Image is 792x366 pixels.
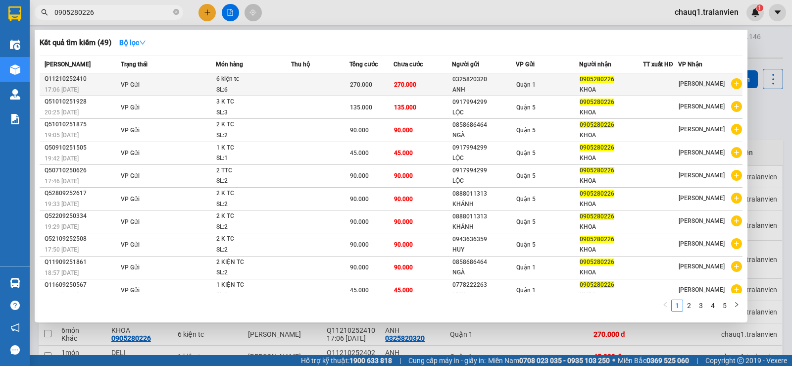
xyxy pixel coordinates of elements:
div: SL: 2 [216,199,291,210]
div: 2 K TC [216,188,291,199]
span: [PERSON_NAME] [679,103,725,110]
div: LINH [452,290,515,301]
span: 90.000 [394,196,413,203]
div: 0888011313 [452,189,515,199]
span: [PERSON_NAME] [679,172,725,179]
span: 17:06 [DATE] [45,86,79,93]
span: 45.000 [350,150,369,157]
div: Q52109252508 [45,234,118,244]
div: KHÁNH [452,222,515,232]
span: 135.000 [350,104,372,111]
span: [PERSON_NAME] [679,195,725,202]
span: 90.000 [394,264,413,271]
span: VP Gửi [121,150,140,157]
span: 18:57 [DATE] [45,269,79,276]
span: 135.000 [394,104,416,111]
button: left [659,300,671,312]
div: 6 kiện tc [216,74,291,85]
div: 0858686464 [452,257,515,267]
div: SL: 2 [216,176,291,187]
div: Q11909251861 [45,257,118,267]
div: 1 KIỆN TC [216,280,291,291]
span: [PERSON_NAME] [679,217,725,224]
span: 90.000 [394,172,413,179]
div: KHOA [580,130,643,141]
span: TT xuất HĐ [643,61,673,68]
span: [PERSON_NAME] [679,263,725,270]
img: warehouse-icon [10,278,20,288]
div: Q50910251505 [45,143,118,153]
span: left [662,302,668,308]
li: 1 [671,300,683,312]
span: Người gửi [452,61,479,68]
span: 0905280226 [580,167,614,174]
span: Quận 5 [516,241,536,248]
div: KHOA [580,267,643,278]
a: 2 [684,300,694,311]
span: 90.000 [350,196,369,203]
span: VP Gửi [121,81,140,88]
div: 2 KIỆN TC [216,257,291,268]
span: [PERSON_NAME] [679,240,725,247]
div: Q11210252410 [45,74,118,84]
div: ANH [452,85,515,95]
div: KHOA [580,107,643,118]
span: 19:29 [DATE] [45,223,79,230]
div: KHOA [580,176,643,186]
div: 0917994299 [452,143,515,153]
li: 4 [707,300,719,312]
span: Thu hộ [291,61,310,68]
img: solution-icon [10,114,20,124]
span: plus-circle [731,170,742,181]
div: 2 K TC [216,211,291,222]
span: Người nhận [579,61,611,68]
div: KHOA [580,199,643,209]
li: Previous Page [659,300,671,312]
div: SL: 2 [216,222,291,233]
span: 90.000 [350,172,369,179]
span: 20:25 [DATE] [45,109,79,116]
span: VP Gửi [121,264,140,271]
div: 0888011313 [452,211,515,222]
div: 0917994299 [452,165,515,176]
li: 2 [683,300,695,312]
span: plus-circle [731,101,742,112]
div: KHOA [580,290,643,301]
span: VP Gửi [121,241,140,248]
span: 0905280226 [580,213,614,220]
span: 90.000 [394,241,413,248]
div: KHOA [580,85,643,95]
span: search [41,9,48,16]
span: Món hàng [216,61,243,68]
span: Quận 5 [516,150,536,157]
div: LỘC [452,107,515,118]
span: Quận 1 [516,264,536,271]
div: HUY [452,245,515,255]
div: SL: 2 [216,267,291,278]
div: KHOA [580,153,643,163]
div: 2 K TC [216,234,291,245]
img: warehouse-icon [10,89,20,100]
span: 17:46 [DATE] [45,178,79,185]
span: [PERSON_NAME] [679,149,725,156]
span: 90.000 [394,218,413,225]
div: Q11609250567 [45,280,118,290]
span: [PERSON_NAME] [679,126,725,133]
a: 4 [707,300,718,311]
span: 0905280226 [580,99,614,105]
div: SL: 3 [216,107,291,118]
span: Quận 1 [516,287,536,294]
span: VP Gửi [121,218,140,225]
span: VP Gửi [121,287,140,294]
span: 17:50 [DATE] [45,246,79,253]
img: warehouse-icon [10,64,20,75]
div: 2 TTC [216,165,291,176]
span: VP Gửi [516,61,535,68]
span: question-circle [10,301,20,310]
div: Q52809252617 [45,188,118,199]
span: 270.000 [350,81,372,88]
div: Q52209250334 [45,211,118,221]
a: 5 [719,300,730,311]
span: VP Gửi [121,172,140,179]
div: KHOA [580,222,643,232]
